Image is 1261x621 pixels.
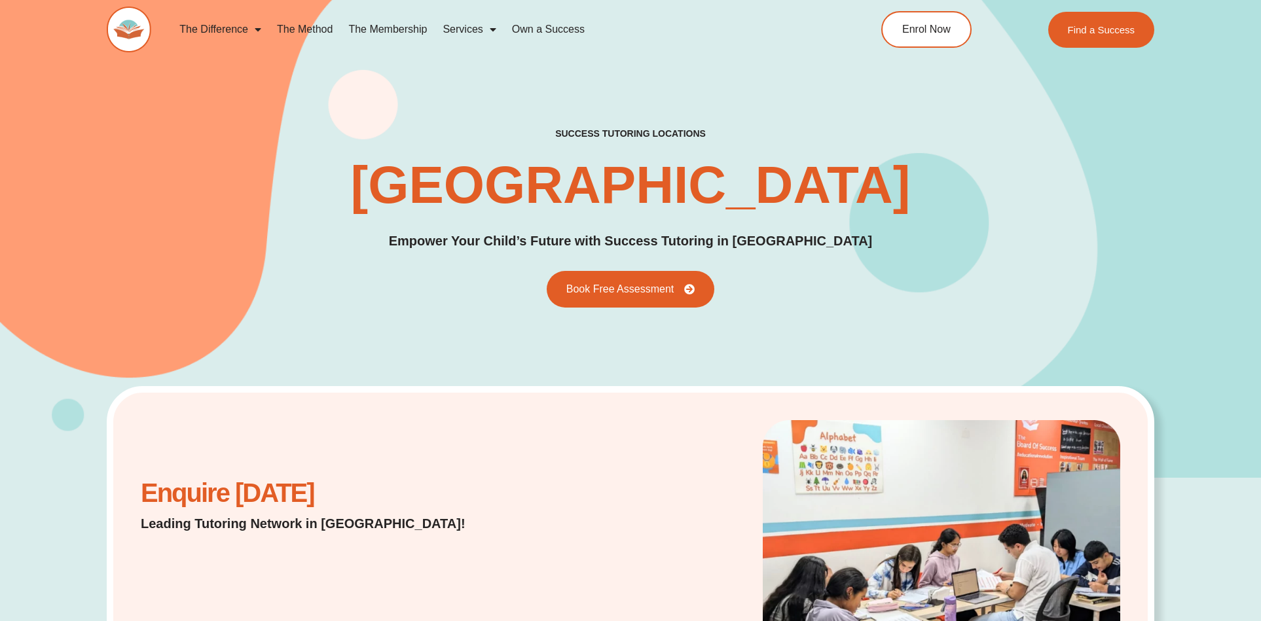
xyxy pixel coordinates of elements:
[555,128,706,139] h2: success tutoring locations
[340,14,435,44] a: The Membership
[351,159,911,211] h1: [GEOGRAPHIC_DATA]
[902,24,951,35] span: Enrol Now
[269,14,340,44] a: The Method
[172,14,269,44] a: The Difference
[389,231,873,251] p: Empower Your Child’s Future with Success Tutoring in [GEOGRAPHIC_DATA]
[141,514,499,533] p: Leading Tutoring Network in [GEOGRAPHIC_DATA]!
[141,485,499,501] h2: Enquire [DATE]
[881,11,972,48] a: Enrol Now
[504,14,593,44] a: Own a Success
[1048,12,1154,48] a: Find a Success
[435,14,503,44] a: Services
[1067,25,1135,35] span: Find a Success
[566,284,674,294] span: Book Free Assessment
[172,14,821,44] nav: Menu
[547,271,715,308] a: Book Free Assessment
